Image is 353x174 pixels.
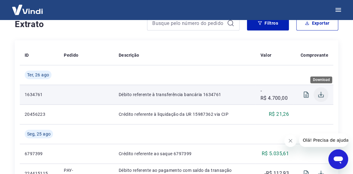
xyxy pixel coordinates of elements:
input: Busque pelo número do pedido [152,18,224,28]
p: 6797399 [25,151,54,157]
iframe: Botão para abrir a janela de mensagens [328,149,348,169]
img: Vindi [7,0,47,19]
span: Visualizar [299,87,314,102]
p: Descrição [119,52,139,58]
p: 1634761 [25,91,54,98]
h4: Extrato [15,18,140,30]
p: 20456223 [25,111,54,117]
span: Ter, 26 ago [27,72,49,78]
p: -R$ 4.700,00 [260,87,289,102]
p: ID [25,52,29,58]
button: Exportar [296,16,338,30]
div: Download [310,76,332,83]
p: Débito referente à transferência bancária 1634761 [119,91,251,98]
p: Crédito referente ao saque 6797399 [119,151,251,157]
p: Pedido [64,52,78,58]
span: Download [314,87,328,102]
p: Crédito referente à liquidação da UR 15987362 via CIP [119,111,251,117]
button: Filtros [247,16,289,30]
p: R$ 21,26 [269,111,289,118]
iframe: Fechar mensagem [284,135,297,147]
span: Olá! Precisa de ajuda? [4,4,52,9]
p: Comprovante [301,52,328,58]
iframe: Mensagem da empresa [299,133,348,147]
span: Seg, 25 ago [27,131,51,137]
p: R$ 5.035,61 [262,150,289,157]
p: Valor [260,52,271,58]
